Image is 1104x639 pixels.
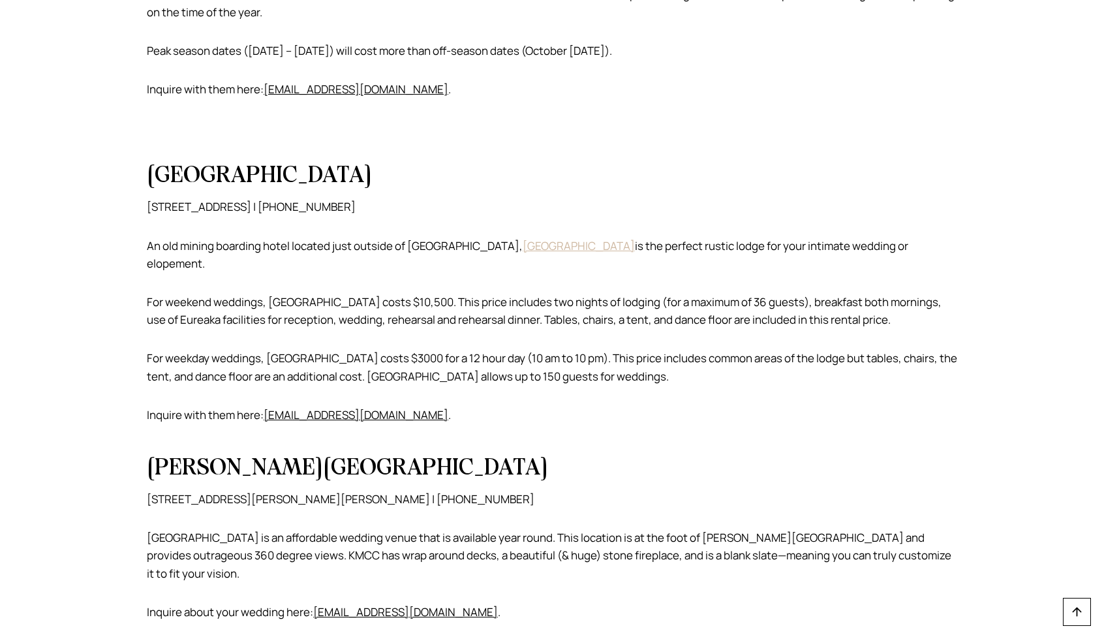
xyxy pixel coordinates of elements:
[147,490,957,508] p: [STREET_ADDRESS][PERSON_NAME][PERSON_NAME] | [PHONE_NUMBER]
[1063,598,1091,626] a: Scroll to top
[264,82,448,97] a: [EMAIL_ADDRESS][DOMAIN_NAME]
[147,42,957,59] p: Peak season dates ([DATE] – [DATE]) will cost more than off-season dates (October [DATE]).
[147,164,957,187] h2: [GEOGRAPHIC_DATA]
[147,80,957,98] p: Inquire with them here: .
[147,349,957,384] p: For weekday weddings, [GEOGRAPHIC_DATA] costs $3000 for a 12 hour day (10 am to 10 pm). This pric...
[147,293,957,328] p: For weekend weddings, [GEOGRAPHIC_DATA] costs $10,500. This price includes two nights of lodging ...
[147,457,957,479] h2: [PERSON_NAME][GEOGRAPHIC_DATA]
[147,237,957,272] p: An old mining boarding hotel located just outside of [GEOGRAPHIC_DATA], is the perfect rustic lod...
[523,238,635,253] a: [GEOGRAPHIC_DATA]
[313,604,498,619] a: [EMAIL_ADDRESS][DOMAIN_NAME]
[147,603,957,621] p: Inquire about your wedding here: .
[147,198,957,215] p: [STREET_ADDRESS] | [PHONE_NUMBER]
[147,529,957,582] p: [GEOGRAPHIC_DATA] is an affordable wedding venue that is available year round. This location is a...
[147,406,957,424] p: Inquire with them here: .
[264,407,448,422] a: [EMAIL_ADDRESS][DOMAIN_NAME]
